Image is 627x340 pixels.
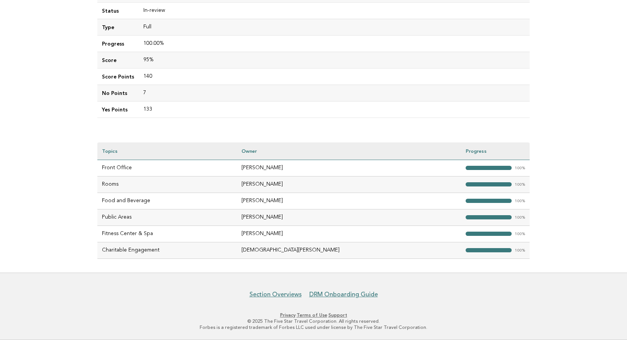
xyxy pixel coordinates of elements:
[466,248,512,252] strong: ">
[297,312,327,318] a: Terms of Use
[97,68,139,85] td: Score Points
[97,142,237,160] th: Topics
[97,193,237,209] td: Food and Beverage
[237,176,461,193] td: [PERSON_NAME]
[97,226,237,242] td: Fitness Center & Spa
[139,52,530,68] td: 95%
[515,166,525,170] em: 100%
[139,68,530,85] td: 140
[237,226,461,242] td: [PERSON_NAME]
[249,291,302,298] a: Section Overviews
[237,142,461,160] th: Owner
[515,248,525,253] em: 100%
[328,312,347,318] a: Support
[97,52,139,68] td: Score
[97,209,237,226] td: Public Areas
[139,101,530,118] td: 133
[79,324,548,330] p: Forbes is a registered trademark of Forbes LLC used under license by The Five Star Travel Corpora...
[466,232,512,236] strong: ">
[97,101,139,118] td: Yes Points
[139,19,530,35] td: Full
[79,318,548,324] p: © 2025 The Five Star Travel Corporation. All rights reserved.
[97,176,237,193] td: Rooms
[97,160,237,176] td: Front Office
[466,166,512,170] strong: ">
[280,312,295,318] a: Privacy
[461,142,530,160] th: Progress
[237,160,461,176] td: [PERSON_NAME]
[139,35,530,52] td: 100.00%
[97,2,139,19] td: Status
[515,183,525,187] em: 100%
[237,193,461,209] td: [PERSON_NAME]
[515,216,525,220] em: 100%
[97,242,237,258] td: Charitable Engagement
[97,85,139,101] td: No Points
[309,291,378,298] a: DRM Onboarding Guide
[515,232,525,236] em: 100%
[466,215,512,219] strong: ">
[139,85,530,101] td: 7
[237,242,461,258] td: [DEMOGRAPHIC_DATA][PERSON_NAME]
[139,2,530,19] td: In-review
[97,35,139,52] td: Progress
[466,199,512,203] strong: ">
[466,182,512,186] strong: ">
[97,19,139,35] td: Type
[515,199,525,203] em: 100%
[79,312,548,318] p: · ·
[237,209,461,226] td: [PERSON_NAME]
